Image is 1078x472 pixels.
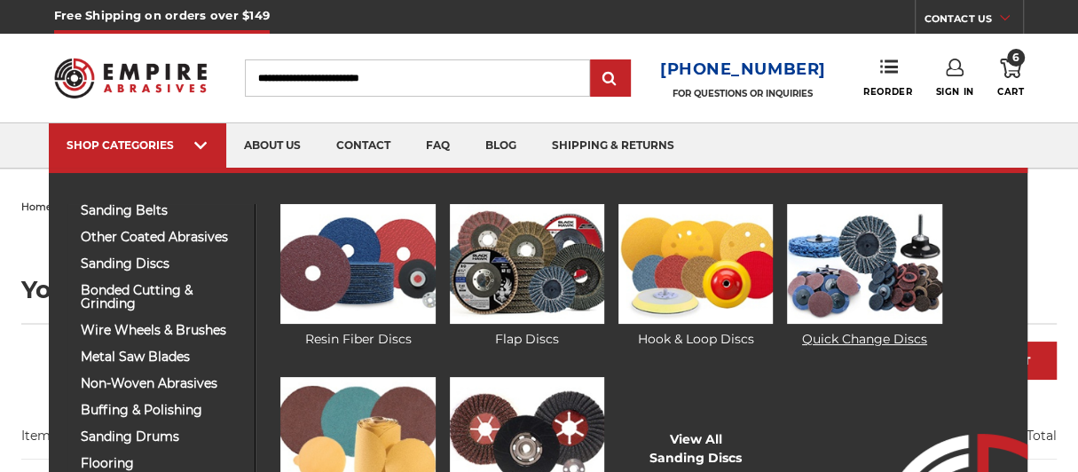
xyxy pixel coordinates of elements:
[618,204,773,324] img: Hook & Loop Discs
[534,123,692,169] a: shipping & returns
[787,204,941,324] img: Quick Change Discs
[997,86,1024,98] span: Cart
[21,427,462,459] th: Item
[618,204,773,349] a: Hook & Loop Discs
[468,123,534,169] a: blog
[81,350,241,364] span: metal saw blades
[319,123,408,169] a: contact
[67,138,209,152] div: SHOP CATEGORIES
[81,404,241,417] span: buffing & polishing
[21,278,1057,302] h1: Your Cart
[226,123,319,169] a: about us
[863,86,912,98] span: Reorder
[81,231,241,244] span: other coated abrasives
[787,204,941,349] a: Quick Change Discs
[81,430,241,444] span: sanding drums
[280,204,435,324] img: Resin Fiber Discs
[450,204,604,349] a: Flap Discs
[1007,49,1025,67] span: 6
[649,430,742,468] a: View AllSanding Discs
[280,204,435,349] a: Resin Fiber Discs
[863,59,912,97] a: Reorder
[81,457,241,470] span: flooring
[660,57,826,83] a: [PHONE_NUMBER]
[450,204,604,324] img: Flap Discs
[81,377,241,390] span: non-woven abrasives
[21,201,52,213] a: home
[660,88,826,99] p: FOR QUESTIONS OR INQUIRIES
[997,59,1024,98] a: 6 Cart
[593,61,628,97] input: Submit
[54,48,207,107] img: Empire Abrasives
[81,257,241,271] span: sanding discs
[81,284,241,311] span: bonded cutting & grinding
[408,123,468,169] a: faq
[81,204,241,217] span: sanding belts
[936,86,974,98] span: Sign In
[81,324,241,337] span: wire wheels & brushes
[925,9,1023,34] a: CONTACT US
